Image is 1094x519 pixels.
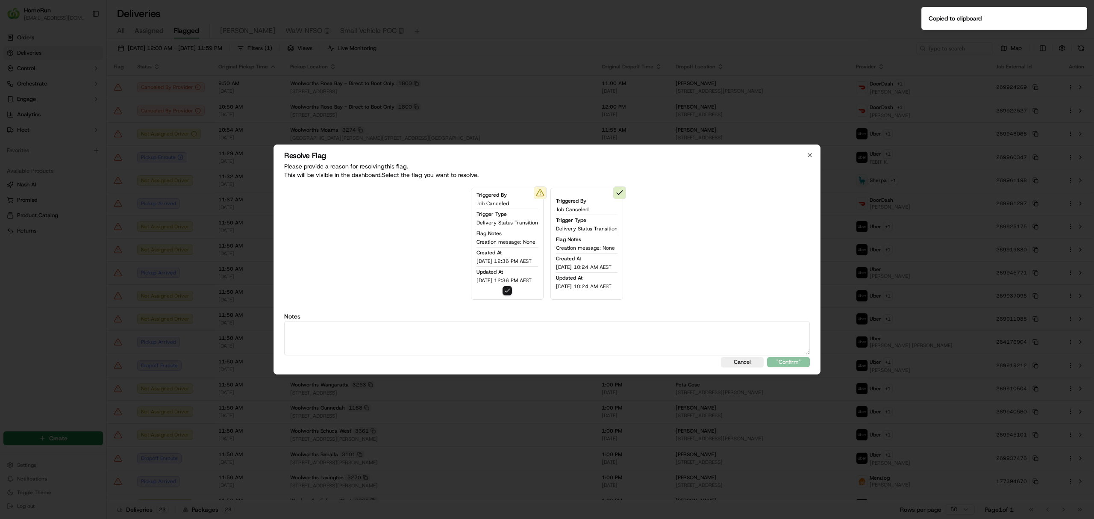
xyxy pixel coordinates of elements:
[476,219,538,226] span: Delivery Status Transition
[556,255,581,262] span: Created At
[556,225,618,232] span: Delivery Status Transition
[284,313,810,319] label: Notes
[284,152,810,159] h2: Resolve Flag
[476,258,532,265] span: [DATE] 12:36 PM AEST
[556,283,612,290] span: [DATE] 10:24 AM AEST
[556,217,586,224] span: Trigger Type
[721,357,764,367] button: Cancel
[476,277,532,284] span: [DATE] 12:36 PM AEST
[476,230,502,237] span: Flag Notes
[476,211,507,218] span: Trigger Type
[556,264,612,271] span: [DATE] 10:24 AM AEST
[476,268,503,275] span: Updated At
[556,236,581,243] span: Flag Notes
[556,206,588,213] span: Job Canceled
[556,274,582,281] span: Updated At
[476,239,535,245] span: Creation message: None
[284,162,810,179] p: Please provide a reason for resolving this flag . This will be visible in the dashboard. Select t...
[476,192,507,198] span: Triggered By
[556,245,615,251] span: Creation message: None
[476,249,502,256] span: Created At
[556,198,586,204] span: Triggered By
[476,200,509,207] span: Job Canceled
